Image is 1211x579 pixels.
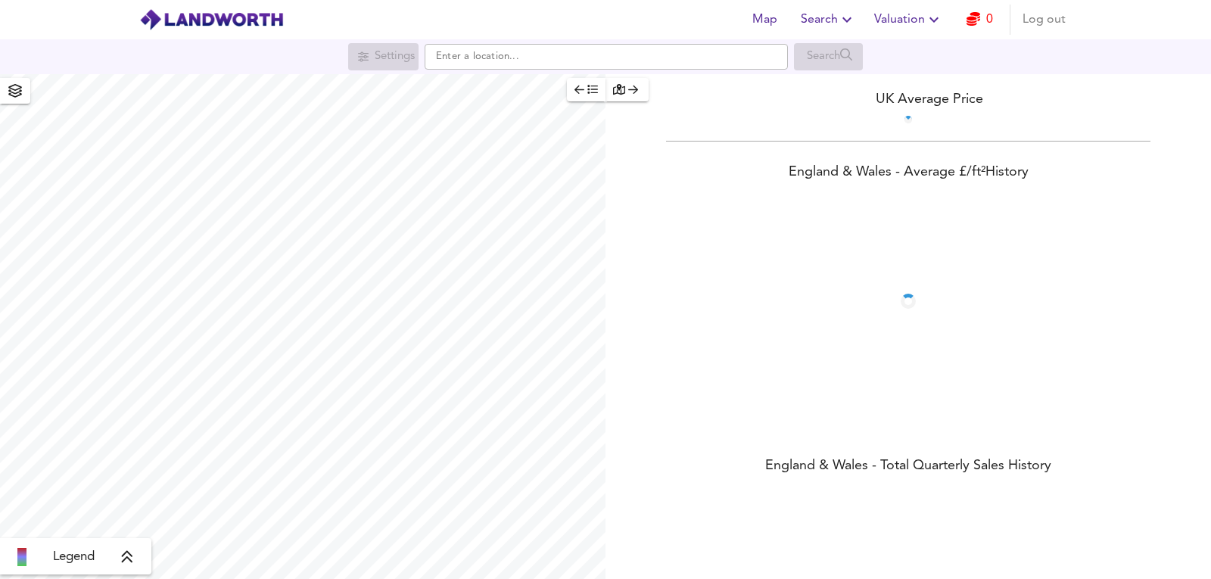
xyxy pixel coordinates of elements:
input: Enter a location... [425,44,788,70]
button: Valuation [868,5,949,35]
button: 0 [955,5,1004,35]
a: 0 [967,9,993,30]
div: Search for a location first or explore the map [794,43,863,70]
span: Map [746,9,783,30]
span: Valuation [874,9,943,30]
button: Search [795,5,862,35]
div: UK Average Price [605,89,1211,110]
span: Legend [53,548,95,566]
div: England & Wales - Average £/ ft² History [605,163,1211,184]
img: logo [139,8,284,31]
span: Log out [1023,9,1066,30]
button: Log out [1016,5,1072,35]
div: Search for a location first or explore the map [348,43,419,70]
button: Map [740,5,789,35]
span: Search [801,9,856,30]
div: England & Wales - Total Quarterly Sales History [605,456,1211,478]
